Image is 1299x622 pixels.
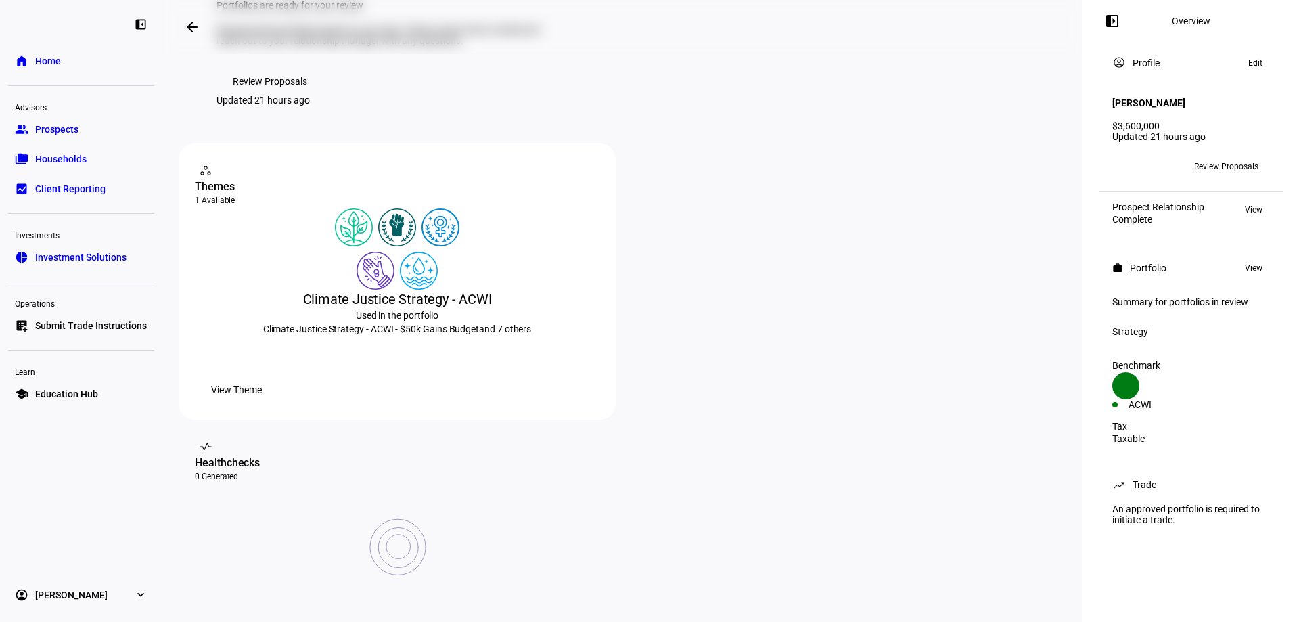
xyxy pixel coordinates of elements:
span: Submit Trade Instructions [35,319,147,332]
div: Themes [195,179,599,195]
eth-panel-overview-card-header: Trade [1112,476,1269,493]
div: Trade [1133,479,1156,490]
eth-mat-symbol: bid_landscape [15,182,28,196]
eth-mat-symbol: folder_copy [15,152,28,166]
mat-icon: arrow_backwards [184,19,200,35]
div: Profile [1133,58,1160,68]
span: +2 [1139,162,1148,171]
a: folder_copyHouseholds [8,146,154,173]
eth-panel-overview-card-header: Profile [1112,55,1269,71]
div: Climate Justice Strategy - ACWI [195,290,599,309]
mat-icon: trending_up [1112,478,1126,491]
span: Households [35,152,87,166]
span: Client Reporting [35,182,106,196]
eth-mat-symbol: expand_more [134,588,147,602]
span: Investment Solutions [35,250,127,264]
div: ACWI [1129,399,1191,410]
button: View [1238,202,1269,218]
img: poverty.colored.svg [357,252,394,290]
span: Education Hub [35,387,98,401]
div: 1 Available [195,195,599,206]
button: Review Proposals [1183,156,1269,177]
div: Advisors [8,97,154,116]
mat-icon: left_panel_open [1104,13,1120,29]
eth-mat-symbol: list_alt_add [15,319,28,332]
div: Updated 21 hours ago [1112,131,1269,142]
eth-mat-symbol: pie_chart [15,250,28,264]
img: cleanWater.colored.svg [400,252,438,290]
div: Benchmark [1112,360,1269,371]
div: An approved portfolio is required to initiate a trade. [1104,498,1277,531]
span: [PERSON_NAME] [35,588,108,602]
div: 0 Generated [195,471,599,482]
div: Summary for portfolios in review [1112,296,1269,307]
div: Complete [1112,214,1204,225]
div: Healthchecks [195,455,599,471]
a: groupProspects [8,116,154,143]
eth-mat-symbol: left_panel_close [134,18,147,31]
span: View [1245,202,1262,218]
button: View Theme [195,376,278,403]
button: View [1238,260,1269,276]
mat-icon: vital_signs [199,440,212,453]
span: Review Proposals [233,68,307,95]
div: Taxable [1112,433,1269,444]
div: Learn [8,361,154,380]
eth-panel-overview-card-header: Portfolio [1112,260,1269,276]
div: Prospect Relationship [1112,202,1204,213]
h4: [PERSON_NAME] [1112,97,1185,108]
div: $3,600,000 [1112,120,1269,131]
div: Operations [8,293,154,312]
a: bid_landscapeClient Reporting [8,175,154,202]
span: Edit [1248,55,1262,71]
button: Edit [1241,55,1269,71]
div: Strategy [1112,326,1269,337]
div: Overview [1172,16,1210,26]
eth-mat-symbol: account_circle [15,588,28,602]
eth-mat-symbol: home [15,54,28,68]
mat-icon: account_circle [1112,55,1126,69]
span: View Theme [211,376,262,403]
a: homeHome [8,47,154,74]
span: Used in the portfolio Climate Justice Strategy - ACWI - $50k Gains Budget [263,310,479,334]
a: pie_chartInvestment Solutions [8,244,154,271]
mat-icon: work [1112,263,1123,273]
eth-mat-symbol: group [15,123,28,136]
eth-mat-symbol: school [15,387,28,401]
div: Updated 21 hours ago [216,95,310,106]
img: womensRights.colored.svg [421,208,459,246]
mat-icon: workspaces [199,164,212,177]
span: View [1245,260,1262,276]
span: Prospects [35,123,78,136]
span: MK [1117,162,1130,171]
span: Home [35,54,61,68]
span: and 7 others [479,324,531,334]
button: Review Proposals [216,68,323,95]
div: Portfolio [1130,263,1166,273]
span: Review Proposals [1194,156,1258,177]
div: Tax [1112,421,1269,432]
img: climateChange.colored.svg [335,208,373,246]
img: racialJustice.colored.svg [378,208,416,246]
div: Investments [8,225,154,244]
